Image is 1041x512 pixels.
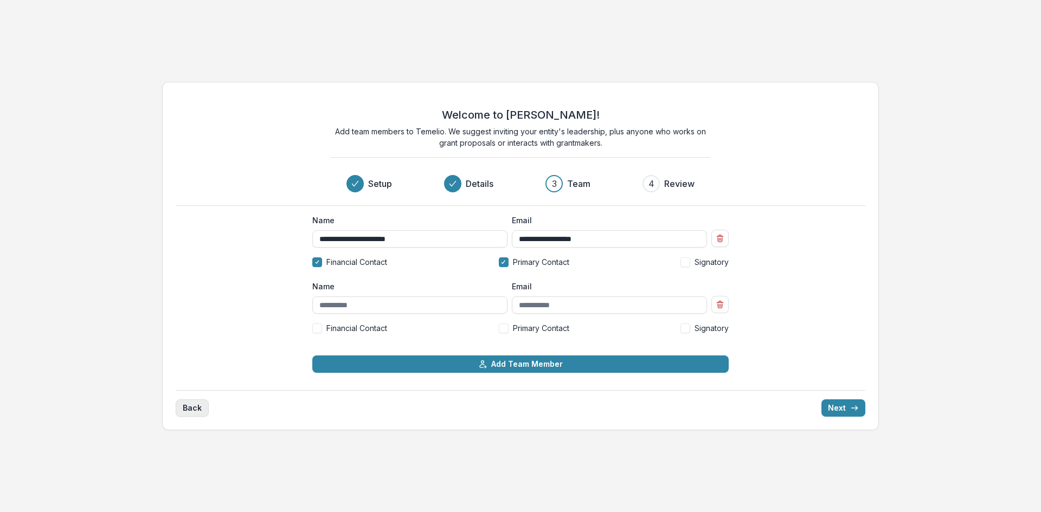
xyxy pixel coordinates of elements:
[512,215,701,226] label: Email
[695,322,729,334] span: Signatory
[466,177,493,190] h3: Details
[312,355,729,373] button: Add Team Member
[513,322,569,334] span: Primary Contact
[442,108,600,121] h2: Welcome to [PERSON_NAME]!
[711,230,729,247] button: Remove team member
[176,399,209,417] button: Back
[552,177,557,190] div: 3
[821,399,865,417] button: Next
[312,215,501,226] label: Name
[331,126,710,148] p: Add team members to Temelio. We suggest inviting your entity's leadership, plus anyone who works ...
[368,177,392,190] h3: Setup
[711,296,729,313] button: Remove team member
[567,177,590,190] h3: Team
[326,322,387,334] span: Financial Contact
[664,177,695,190] h3: Review
[326,256,387,268] span: Financial Contact
[512,281,701,292] label: Email
[346,175,695,192] div: Progress
[695,256,729,268] span: Signatory
[312,281,501,292] label: Name
[513,256,569,268] span: Primary Contact
[648,177,654,190] div: 4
